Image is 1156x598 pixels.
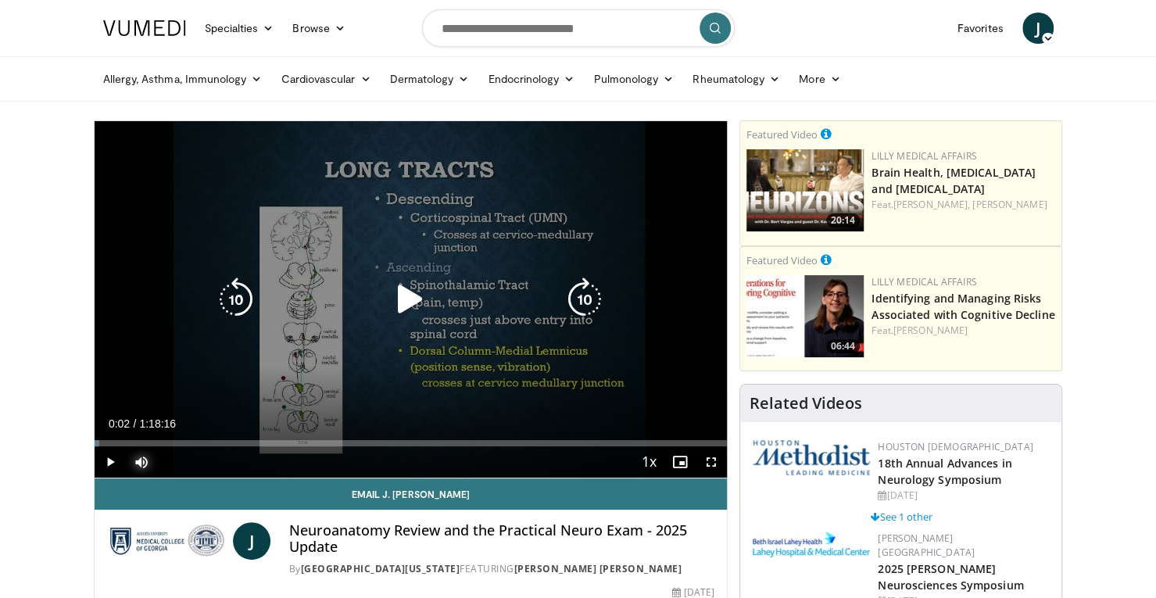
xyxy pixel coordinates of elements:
[664,446,696,478] button: Enable picture-in-picture mode
[878,489,1049,503] div: [DATE]
[134,417,137,430] span: /
[871,291,1054,322] a: Identifying and Managing Risks Associated with Cognitive Decline
[633,446,664,478] button: Playback Rate
[271,63,380,95] a: Cardiovascular
[139,417,176,430] span: 1:18:16
[871,275,977,288] a: Lilly Medical Affairs
[746,127,818,141] small: Featured Video
[1022,13,1054,44] a: J
[233,522,270,560] a: J
[746,149,864,231] img: ca157f26-4c4a-49fd-8611-8e91f7be245d.png.150x105_q85_crop-smart_upscale.jpg
[750,394,862,413] h4: Related Videos
[514,562,682,575] a: [PERSON_NAME] [PERSON_NAME]
[301,562,460,575] a: [GEOGRAPHIC_DATA][US_STATE]
[746,275,864,357] img: fc5f84e2-5eb7-4c65-9fa9-08971b8c96b8.jpg.150x105_q85_crop-smart_upscale.jpg
[878,532,975,559] a: [PERSON_NAME][GEOGRAPHIC_DATA]
[878,456,1011,487] a: 18th Annual Advances in Neurology Symposium
[283,13,355,44] a: Browse
[753,532,870,557] img: e7977282-282c-4444-820d-7cc2733560fd.jpg.150x105_q85_autocrop_double_scale_upscale_version-0.2.jpg
[478,63,584,95] a: Endocrinology
[789,63,850,95] a: More
[195,13,284,44] a: Specialties
[126,446,157,478] button: Mute
[107,522,227,560] img: Medical College of Georgia - Augusta University
[584,63,683,95] a: Pulmonology
[826,213,860,227] span: 20:14
[972,198,1047,211] a: [PERSON_NAME]
[893,198,970,211] a: [PERSON_NAME],
[871,165,1036,196] a: Brain Health, [MEDICAL_DATA] and [MEDICAL_DATA]
[381,63,479,95] a: Dermatology
[948,13,1013,44] a: Favorites
[95,121,728,478] video-js: Video Player
[870,510,932,524] a: See 1 other
[746,253,818,267] small: Featured Video
[95,446,126,478] button: Play
[826,339,860,353] span: 06:44
[109,417,130,430] span: 0:02
[746,149,864,231] a: 20:14
[94,63,272,95] a: Allergy, Asthma, Immunology
[871,198,1055,212] div: Feat.
[95,440,728,446] div: Progress Bar
[878,561,1023,593] a: 2025 [PERSON_NAME] Neurosciences Symposium
[289,562,714,576] div: By FEATURING
[103,20,186,36] img: VuMedi Logo
[289,522,714,556] h4: Neuroanatomy Review and the Practical Neuro Exam - 2025 Update
[696,446,727,478] button: Fullscreen
[893,324,968,337] a: [PERSON_NAME]
[95,478,728,510] a: Email J. [PERSON_NAME]
[871,324,1055,338] div: Feat.
[871,149,977,163] a: Lilly Medical Affairs
[753,440,870,475] img: 5e4488cc-e109-4a4e-9fd9-73bb9237ee91.png.150x105_q85_autocrop_double_scale_upscale_version-0.2.png
[422,9,735,47] input: Search topics, interventions
[878,440,1033,453] a: Houston [DEMOGRAPHIC_DATA]
[683,63,789,95] a: Rheumatology
[746,275,864,357] a: 06:44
